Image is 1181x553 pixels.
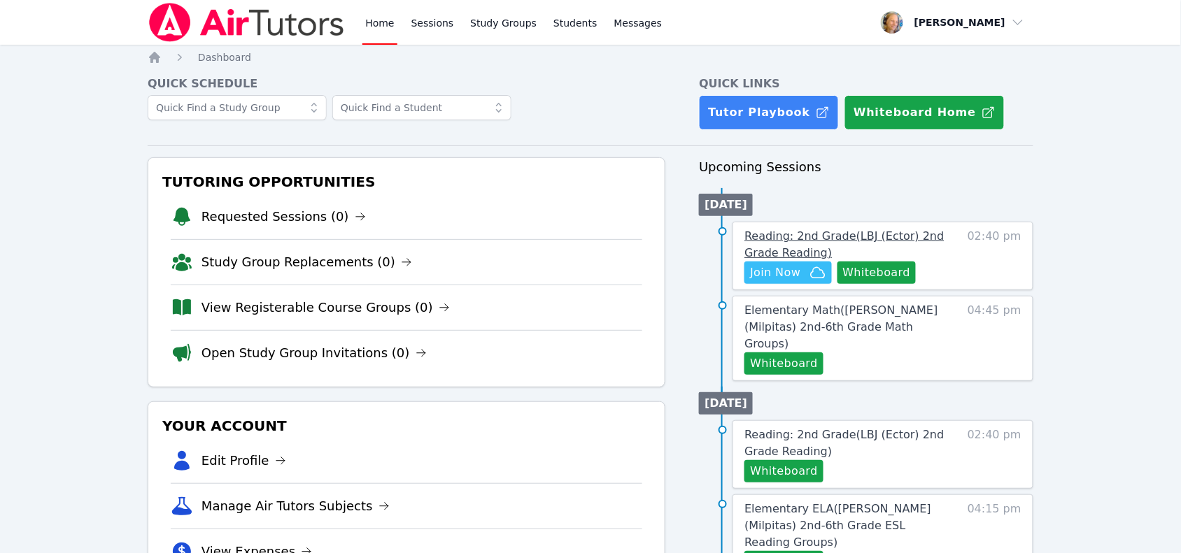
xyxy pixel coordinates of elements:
h3: Tutoring Opportunities [160,169,653,194]
a: Edit Profile [201,451,286,471]
span: 02:40 pm [968,426,1021,482]
input: Quick Find a Study Group [148,95,327,120]
a: Tutor Playbook [699,95,839,130]
span: Elementary Math ( [PERSON_NAME] (Milpitas) 2nd-6th Grade Math Groups ) [744,303,938,350]
button: Whiteboard [744,352,823,375]
h3: Your Account [160,413,653,438]
span: Reading: 2nd Grade ( LBJ (Ector) 2nd Grade Reading ) [744,428,944,458]
button: Join Now [744,261,831,284]
a: Open Study Group Invitations (0) [201,343,427,363]
a: Elementary ELA([PERSON_NAME] (Milpitas) 2nd-6th Grade ESL Reading Groups) [744,501,952,551]
span: Elementary ELA ( [PERSON_NAME] (Milpitas) 2nd-6th Grade ESL Reading Groups ) [744,502,931,549]
span: Dashboard [198,52,251,63]
img: Air Tutors [148,3,346,42]
nav: Breadcrumb [148,50,1033,64]
h3: Upcoming Sessions [699,157,1033,177]
a: Manage Air Tutors Subjects [201,496,390,516]
span: 04:45 pm [968,302,1021,375]
h4: Quick Links [699,76,1033,92]
a: Dashboard [198,50,251,64]
button: Whiteboard [744,460,823,482]
span: Messages [614,16,663,30]
a: View Registerable Course Groups (0) [201,298,450,317]
button: Whiteboard Home [844,95,1005,130]
span: Join Now [750,264,800,281]
button: Whiteboard [837,261,917,284]
a: Study Group Replacements (0) [201,252,412,272]
input: Quick Find a Student [332,95,511,120]
a: Requested Sessions (0) [201,207,366,227]
a: Elementary Math([PERSON_NAME] (Milpitas) 2nd-6th Grade Math Groups) [744,302,952,352]
li: [DATE] [699,194,753,216]
a: Reading: 2nd Grade(LBJ (Ector) 2nd Grade Reading) [744,228,952,261]
li: [DATE] [699,392,753,415]
h4: Quick Schedule [148,76,665,92]
span: 02:40 pm [968,228,1021,284]
a: Reading: 2nd Grade(LBJ (Ector) 2nd Grade Reading) [744,426,952,460]
span: Reading: 2nd Grade ( LBJ (Ector) 2nd Grade Reading ) [744,229,944,259]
